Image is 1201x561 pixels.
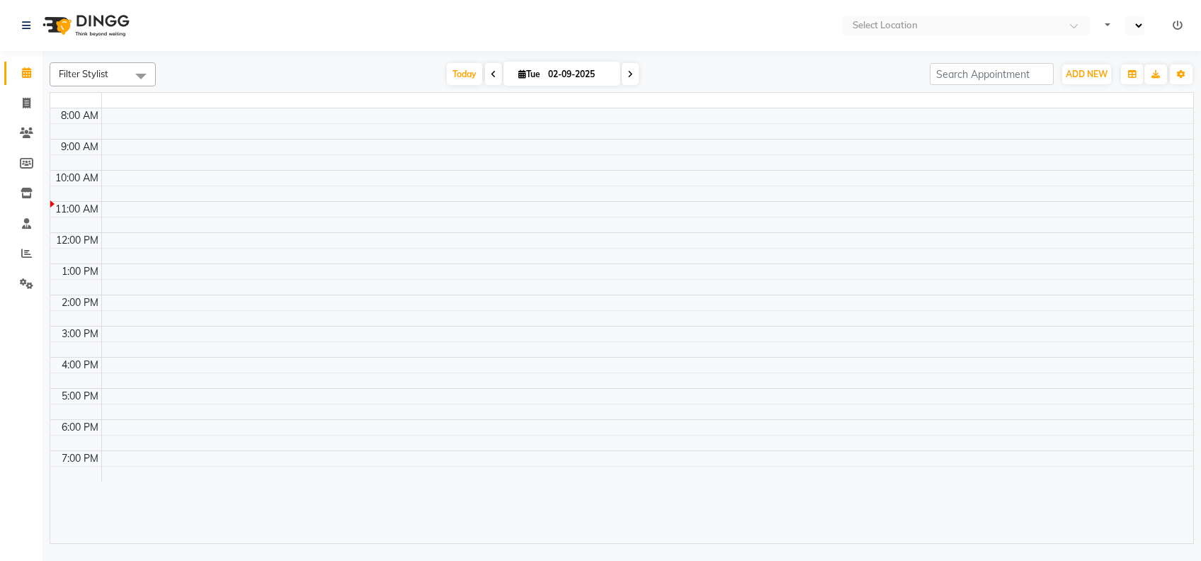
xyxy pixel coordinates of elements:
div: 6:00 PM [59,420,101,435]
div: 4:00 PM [59,358,101,373]
input: 2025-09-02 [544,64,615,85]
button: ADD NEW [1062,64,1111,84]
span: ADD NEW [1066,69,1108,79]
div: 10:00 AM [52,171,101,186]
div: 2:00 PM [59,295,101,310]
div: 8:00 AM [58,108,101,123]
div: 5:00 PM [59,389,101,404]
div: 12:00 PM [53,233,101,248]
div: 3:00 PM [59,327,101,341]
div: 11:00 AM [52,202,101,217]
div: 1:00 PM [59,264,101,279]
div: 9:00 AM [58,140,101,154]
div: Select Location [853,18,918,33]
span: Filter Stylist [59,68,108,79]
div: 7:00 PM [59,451,101,466]
span: Today [447,63,482,85]
input: Search Appointment [930,63,1054,85]
img: logo [36,6,133,45]
span: Tue [515,69,544,79]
